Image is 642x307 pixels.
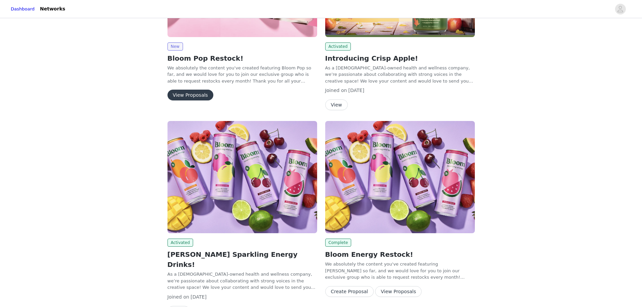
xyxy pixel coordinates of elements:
[167,90,213,100] button: View Proposals
[325,249,475,259] h2: Bloom Energy Restock!
[325,65,475,85] p: As a [DEMOGRAPHIC_DATA]-owned health and wellness company, we’re passionate about collaborating w...
[36,1,69,17] a: Networks
[167,42,183,51] span: New
[325,286,374,297] button: Create Proposal
[325,88,347,93] span: Joined on
[348,88,364,93] span: [DATE]
[325,99,348,110] button: View
[167,93,213,98] a: View Proposals
[325,53,475,63] h2: Introducing Crisp Apple!
[167,294,189,300] span: Joined on
[167,239,193,247] span: Activated
[325,239,351,247] span: Complete
[325,42,351,51] span: Activated
[167,249,317,270] h2: [PERSON_NAME] Sparkling Energy Drinks!
[325,121,475,233] img: Bloom Nutrition
[167,65,317,85] p: We absolutely the content you've created featuring Bloom Pop so far, and we would love for you to...
[167,121,317,233] img: Bloom Nutrition
[167,53,317,63] h2: Bloom Pop Restock!
[375,289,422,294] a: View Proposals
[11,6,35,12] a: Dashboard
[167,271,317,291] p: As a [DEMOGRAPHIC_DATA]-owned health and wellness company, we’re passionate about collaborating w...
[617,4,623,14] div: avatar
[325,102,348,108] a: View
[191,294,207,300] span: [DATE]
[375,286,422,297] button: View Proposals
[325,261,475,281] p: We absolutely the content you've created featuring [PERSON_NAME] so far, and we would love for yo...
